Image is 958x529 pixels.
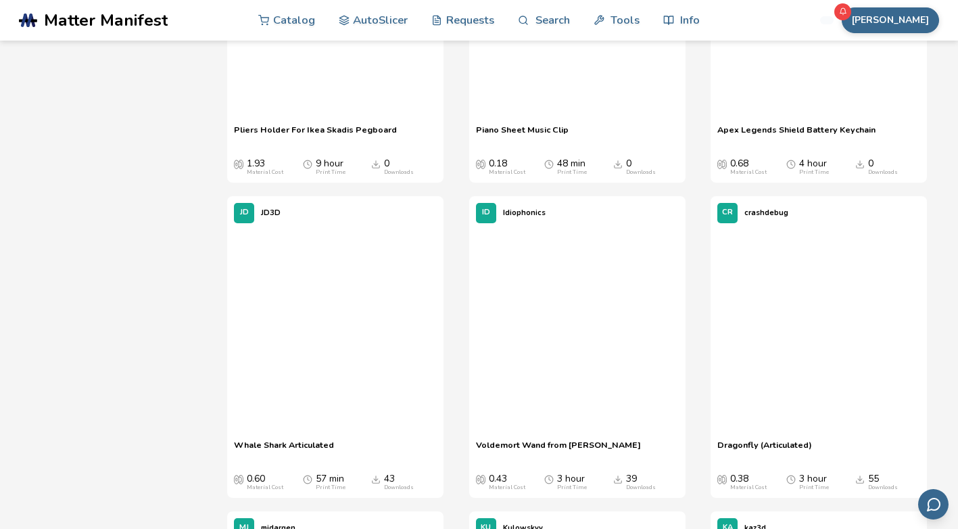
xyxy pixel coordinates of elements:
[855,474,865,484] span: Downloads
[557,158,587,176] div: 48 min
[799,484,829,491] div: Print Time
[744,206,788,220] p: crashdebug
[384,158,414,176] div: 0
[316,474,345,491] div: 57 min
[247,474,283,491] div: 0.60
[489,158,525,176] div: 0.18
[476,474,485,484] span: Average Cost
[717,474,727,484] span: Average Cost
[544,158,554,169] span: Average Print Time
[247,158,283,176] div: 1.93
[489,169,525,176] div: Material Cost
[234,474,243,484] span: Average Cost
[476,124,569,145] a: Piano Sheet Music Clip
[799,169,829,176] div: Print Time
[730,484,767,491] div: Material Cost
[557,169,587,176] div: Print Time
[626,169,656,176] div: Downloads
[303,474,312,484] span: Average Print Time
[786,474,796,484] span: Average Print Time
[489,484,525,491] div: Material Cost
[234,158,243,169] span: Average Cost
[626,484,656,491] div: Downloads
[261,206,281,220] p: JD3D
[557,484,587,491] div: Print Time
[855,158,865,169] span: Downloads
[613,158,623,169] span: Downloads
[316,169,345,176] div: Print Time
[234,124,397,145] a: Pliers Holder For Ikea Skadis Pegboard
[557,474,587,491] div: 3 hour
[476,440,641,460] a: Voldemort Wand from [PERSON_NAME]
[730,169,767,176] div: Material Cost
[489,474,525,491] div: 0.43
[786,158,796,169] span: Average Print Time
[316,484,345,491] div: Print Time
[384,484,414,491] div: Downloads
[722,208,733,217] span: CR
[717,440,812,460] a: Dragonfly (Articulated)
[613,474,623,484] span: Downloads
[842,7,939,33] button: [PERSON_NAME]
[717,158,727,169] span: Average Cost
[44,11,168,30] span: Matter Manifest
[234,440,334,460] a: Whale Shark Articulated
[371,474,381,484] span: Downloads
[303,158,312,169] span: Average Print Time
[482,208,490,217] span: ID
[730,474,767,491] div: 0.38
[247,484,283,491] div: Material Cost
[384,474,414,491] div: 43
[730,158,767,176] div: 0.68
[240,208,249,217] span: JD
[626,158,656,176] div: 0
[868,158,898,176] div: 0
[868,484,898,491] div: Downloads
[868,474,898,491] div: 55
[799,474,829,491] div: 3 hour
[626,474,656,491] div: 39
[544,474,554,484] span: Average Print Time
[799,158,829,176] div: 4 hour
[371,158,381,169] span: Downloads
[868,169,898,176] div: Downloads
[316,158,345,176] div: 9 hour
[717,124,876,145] a: Apex Legends Shield Battery Keychain
[476,158,485,169] span: Average Cost
[384,169,414,176] div: Downloads
[503,206,546,220] p: Idiophonics
[918,489,949,520] button: Send feedback via email
[247,169,283,176] div: Material Cost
